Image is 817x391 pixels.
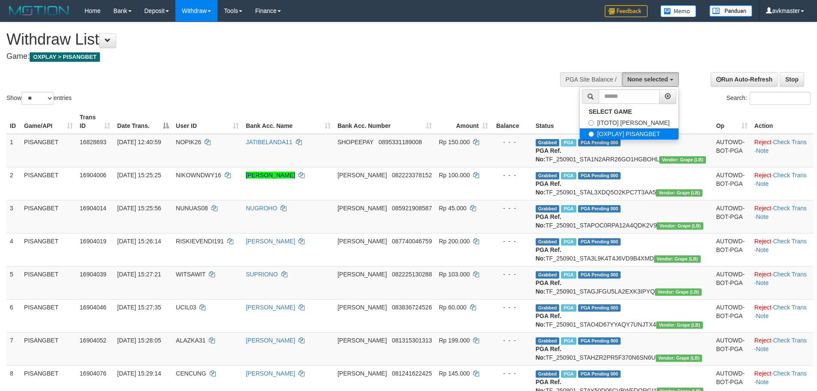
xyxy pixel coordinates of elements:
[532,299,713,332] td: TF_250901_STAO4D67YYAQY7UNJTX4
[754,205,772,212] a: Reject
[756,147,769,154] a: Note
[588,108,632,115] b: SELECT GAME
[21,233,76,266] td: PISANGBET
[495,171,528,179] div: - - -
[536,279,561,295] b: PGA Ref. No:
[773,172,807,179] a: Check Trans
[439,238,470,245] span: Rp 200.000
[532,233,713,266] td: TF_250901_STA3L9K4T4J6VD9B4XMD
[536,238,560,246] span: Grabbed
[756,180,769,187] a: Note
[117,172,161,179] span: [DATE] 15:25:25
[713,167,751,200] td: AUTOWD-BOT-PGA
[6,233,21,266] td: 4
[80,304,106,311] span: 16904046
[561,238,576,246] span: Marked by avkedw
[176,205,208,212] span: NUNUAS08
[176,370,206,377] span: CENCUNG
[561,304,576,312] span: Marked by avkedw
[711,72,778,87] a: Run Auto-Refresh
[751,109,814,134] th: Action
[536,337,560,345] span: Grabbed
[338,370,387,377] span: [PERSON_NAME]
[580,128,678,139] label: [OXPLAY] PISANGBET
[580,117,678,128] label: [ITOTO] [PERSON_NAME]
[495,303,528,312] div: - - -
[117,139,161,145] span: [DATE] 12:40:59
[713,299,751,332] td: AUTOWD-BOT-PGA
[338,139,374,145] span: SHOPEEPAY
[6,134,21,167] td: 1
[756,346,769,352] a: Note
[439,304,467,311] span: Rp 60.000
[392,172,432,179] span: Copy 082223378152 to clipboard
[338,205,387,212] span: [PERSON_NAME]
[536,304,560,312] span: Grabbed
[751,266,814,299] td: · ·
[560,72,622,87] div: PGA Site Balance /
[117,238,161,245] span: [DATE] 15:26:14
[6,4,72,17] img: MOTION_logo.png
[754,271,772,278] a: Reject
[495,204,528,212] div: - - -
[536,213,561,229] b: PGA Ref. No:
[6,167,21,200] td: 2
[246,370,295,377] a: [PERSON_NAME]
[80,139,106,145] span: 16828693
[773,304,807,311] a: Check Trans
[713,266,751,299] td: AUTOWD-BOT-PGA
[176,172,221,179] span: NIKOWNDWY16
[532,167,713,200] td: TF_250901_STAL3XDQ5O2KPC7T3AA5
[656,189,702,197] span: Vendor URL: https://dashboard.q2checkout.com/secure
[654,255,701,263] span: Vendor URL: https://dashboard.q2checkout.com/secure
[588,120,594,126] input: [ITOTO] [PERSON_NAME]
[21,332,76,365] td: PISANGBET
[578,172,621,179] span: PGA Pending
[532,200,713,233] td: TF_250901_STAPOC0RPA12A4QDK2V9
[773,205,807,212] a: Check Trans
[76,109,114,134] th: Trans ID: activate to sort column ascending
[773,238,807,245] a: Check Trans
[756,279,769,286] a: Note
[536,172,560,179] span: Grabbed
[578,205,621,212] span: PGA Pending
[750,92,811,105] input: Search:
[80,238,106,245] span: 16904019
[439,205,467,212] span: Rp 45.000
[117,271,161,278] span: [DATE] 15:27:21
[80,337,106,344] span: 16904052
[532,266,713,299] td: TF_250901_STAGJFGU5LA2EXK3IPYQ
[176,139,201,145] span: NOPIK26
[773,337,807,344] a: Check Trans
[439,271,470,278] span: Rp 103.000
[756,312,769,319] a: Note
[80,370,106,377] span: 16904076
[6,109,21,134] th: ID
[176,304,196,311] span: UCIL03
[578,370,621,378] span: PGA Pending
[578,238,621,246] span: PGA Pending
[6,31,536,48] h1: Withdraw List
[338,172,387,179] span: [PERSON_NAME]
[773,139,807,145] a: Check Trans
[246,337,295,344] a: [PERSON_NAME]
[578,337,621,345] span: PGA Pending
[439,337,470,344] span: Rp 199.000
[439,172,470,179] span: Rp 100.000
[536,346,561,361] b: PGA Ref. No:
[561,370,576,378] span: Marked by avkedw
[561,172,576,179] span: Marked by avkedw
[756,246,769,253] a: Note
[656,321,703,329] span: Vendor URL: https://dashboard.q2checkout.com/secure
[6,92,72,105] label: Show entries
[578,139,621,146] span: PGA Pending
[561,337,576,345] span: Marked by avkedw
[495,270,528,279] div: - - -
[580,106,678,117] a: SELECT GAME
[21,299,76,332] td: PISANGBET
[338,337,387,344] span: [PERSON_NAME]
[117,304,161,311] span: [DATE] 15:27:35
[242,109,334,134] th: Bank Acc. Name: activate to sort column ascending
[536,370,560,378] span: Grabbed
[392,271,432,278] span: Copy 082225130288 to clipboard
